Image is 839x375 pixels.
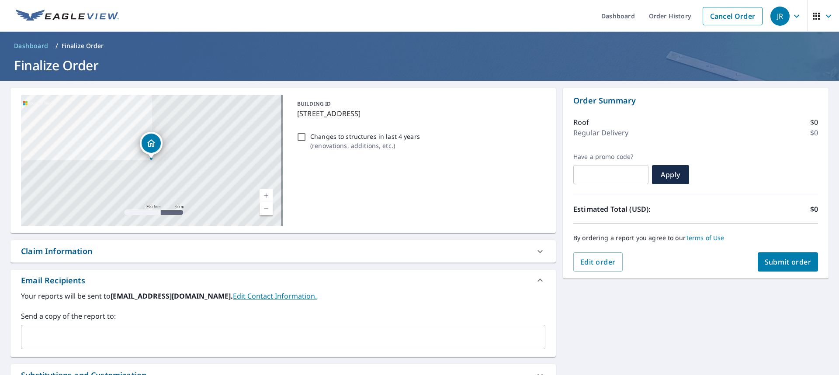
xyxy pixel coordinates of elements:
[810,127,818,138] p: $0
[21,275,85,286] div: Email Recipients
[14,41,49,50] span: Dashboard
[55,41,58,51] li: /
[686,234,725,242] a: Terms of Use
[573,95,818,107] p: Order Summary
[297,108,542,119] p: [STREET_ADDRESS]
[703,7,763,25] a: Cancel Order
[62,41,104,50] p: Finalize Order
[297,100,331,107] p: BUILDING ID
[21,245,92,257] div: Claim Information
[573,234,818,242] p: By ordering a report you agree to our
[21,311,545,321] label: Send a copy of the report to:
[260,202,273,215] a: Current Level 17, Zoom Out
[21,291,545,301] label: Your reports will be sent to
[810,117,818,127] p: $0
[111,291,233,301] b: [EMAIL_ADDRESS][DOMAIN_NAME].
[310,141,420,150] p: ( renovations, additions, etc. )
[260,189,273,202] a: Current Level 17, Zoom In
[652,165,689,184] button: Apply
[140,132,163,159] div: Dropped pin, building 1, Residential property, 302 S Terrace Dr Wichita, KS 67218
[765,257,811,267] span: Submit order
[10,56,829,74] h1: Finalize Order
[233,291,317,301] a: EditContactInfo
[758,252,818,272] button: Submit order
[573,153,648,161] label: Have a promo code?
[16,10,119,23] img: EV Logo
[10,240,556,262] div: Claim Information
[10,270,556,291] div: Email Recipients
[310,132,420,141] p: Changes to structures in last 4 years
[573,127,628,138] p: Regular Delivery
[580,257,616,267] span: Edit order
[810,204,818,214] p: $0
[10,39,829,53] nav: breadcrumb
[573,252,623,272] button: Edit order
[10,39,52,53] a: Dashboard
[659,170,682,179] span: Apply
[770,7,790,26] div: JR
[573,117,589,127] p: Roof
[573,204,696,214] p: Estimated Total (USD):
